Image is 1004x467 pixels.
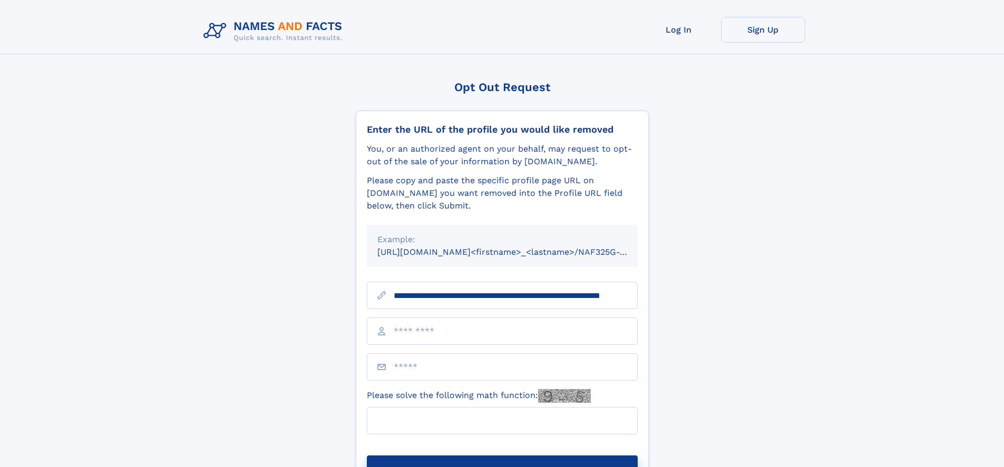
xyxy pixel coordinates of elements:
[367,174,638,212] div: Please copy and paste the specific profile page URL on [DOMAIN_NAME] you want removed into the Pr...
[721,17,805,43] a: Sign Up
[367,389,591,403] label: Please solve the following math function:
[377,247,658,257] small: [URL][DOMAIN_NAME]<firstname>_<lastname>/NAF325G-xxxxxxxx
[367,143,638,168] div: You, or an authorized agent on your behalf, may request to opt-out of the sale of your informatio...
[377,233,627,246] div: Example:
[199,17,351,45] img: Logo Names and Facts
[356,81,649,94] div: Opt Out Request
[367,124,638,135] div: Enter the URL of the profile you would like removed
[637,17,721,43] a: Log In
